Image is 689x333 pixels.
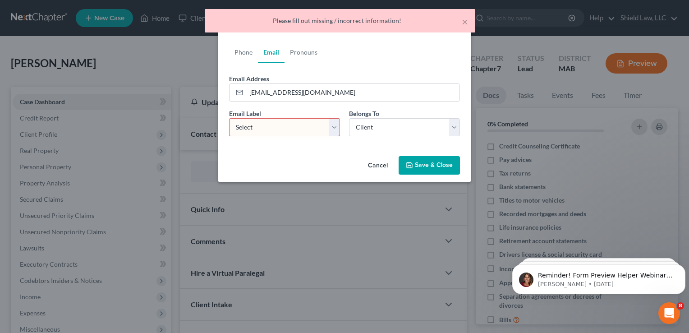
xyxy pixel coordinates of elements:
input: Email Address [246,84,459,101]
label: Email Address [229,74,269,83]
iframe: Intercom notifications message [509,245,689,309]
label: Email Label [229,109,261,118]
span: 8 [677,302,684,310]
button: × [462,16,468,27]
span: Belongs To [349,110,379,117]
button: Save & Close [399,156,460,175]
iframe: Intercom live chat [658,302,680,324]
a: Email [258,42,285,63]
a: Pronouns [285,42,323,63]
div: Please fill out missing / incorrect information! [212,16,468,25]
a: Phone [229,42,258,63]
button: Cancel [361,157,395,175]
